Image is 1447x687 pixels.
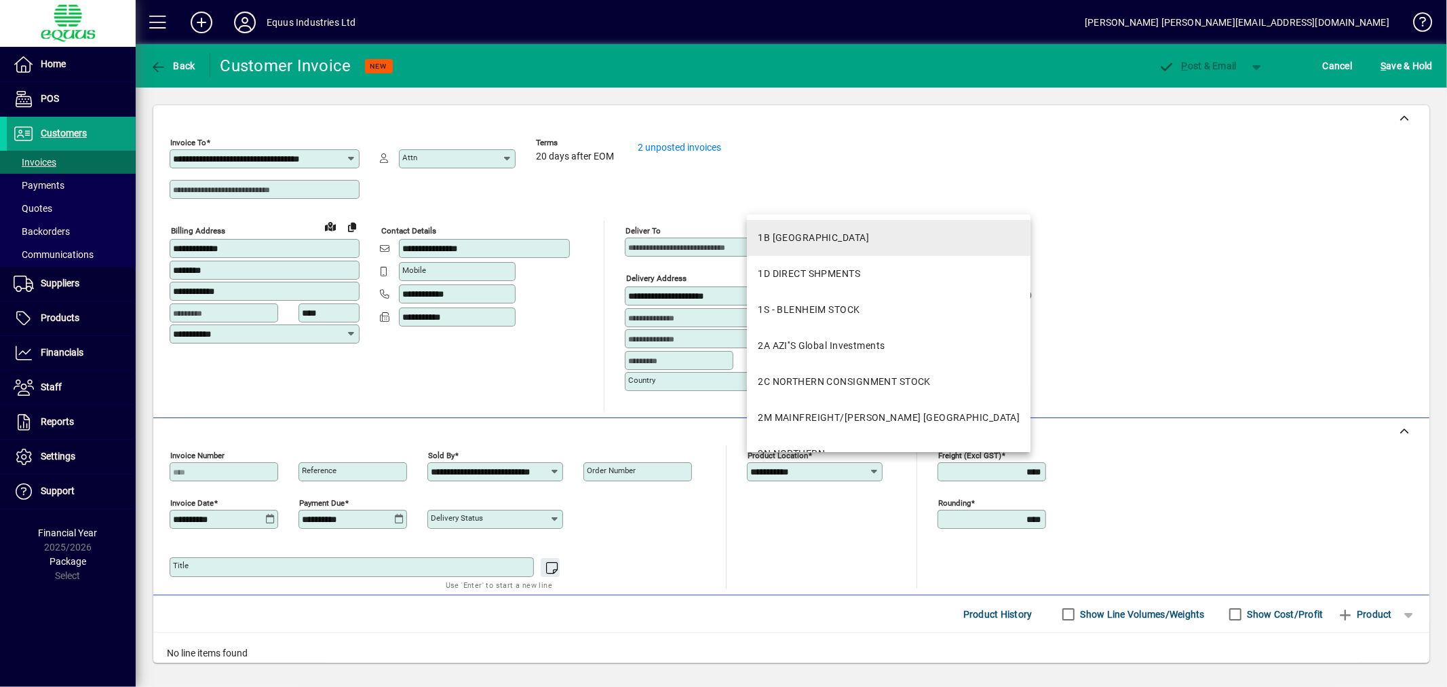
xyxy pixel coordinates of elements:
button: Product History [958,602,1038,627]
a: Quotes [7,197,136,220]
label: Show Cost/Profit [1245,608,1324,621]
mat-label: Payment due [299,498,345,508]
mat-option: 2N NORTHERN [747,436,1030,472]
mat-label: Rounding [938,498,971,508]
app-page-header-button: Back [136,54,210,78]
mat-label: Attn [402,153,417,162]
button: Cancel [1319,54,1356,78]
span: POS [41,93,59,104]
mat-label: Product location [748,451,808,460]
span: ost & Email [1158,60,1237,71]
a: POS [7,82,136,116]
mat-option: 2M MAINFREIGHT/OWENS AUCKLAND [747,400,1030,436]
span: Customers [41,128,87,138]
div: 2N NORTHERN [758,447,825,461]
span: Reports [41,416,74,427]
div: Customer Invoice [220,55,351,77]
a: Suppliers [7,267,136,301]
a: Staff [7,371,136,405]
mat-label: Country [628,375,655,385]
span: Product History [963,604,1033,625]
a: Support [7,475,136,508]
mat-label: Sold by [428,451,455,460]
span: Settings [41,451,75,462]
span: NEW [370,62,387,71]
span: Package [50,556,86,567]
button: Add [180,10,223,35]
mat-label: Deliver To [625,226,661,236]
span: Staff [41,382,62,392]
span: ave & Hold [1381,55,1433,77]
a: Payments [7,174,136,197]
a: Backorders [7,220,136,243]
span: Communications [14,249,94,260]
span: Product [1337,604,1392,625]
span: Suppliers [41,278,79,289]
button: Copy to Delivery address [341,216,363,238]
div: 1S - BLENHEIM STOCK [758,303,860,317]
span: S [1381,60,1386,71]
div: 1D DIRECT SHPMENTS [758,267,860,281]
div: Equus Industries Ltd [267,12,356,33]
mat-label: Freight (excl GST) [938,451,1001,460]
mat-label: Reference [302,466,336,475]
div: 1B [GEOGRAPHIC_DATA] [758,231,869,245]
mat-hint: Use 'Enter' to start a new line [446,577,552,593]
div: 2A AZI''S Global Investments [758,339,885,353]
span: Financials [41,347,83,358]
a: Home [7,48,136,81]
span: Cancel [1323,55,1353,77]
span: Quotes [14,203,52,214]
span: Invoices [14,157,56,168]
a: Financials [7,336,136,370]
mat-label: Invoice To [170,138,206,147]
a: Invoices [7,151,136,174]
button: Product [1330,602,1399,627]
span: Backorders [14,226,70,237]
a: Communications [7,243,136,266]
a: Settings [7,440,136,474]
mat-label: Invoice number [170,451,225,460]
span: Home [41,58,66,69]
mat-option: 1D DIRECT SHPMENTS [747,256,1030,292]
label: Show Line Volumes/Weights [1078,608,1205,621]
span: Payments [14,180,64,191]
mat-option: 1B BLENHEIM [747,220,1030,256]
mat-label: Order number [587,466,636,475]
mat-option: 1S - BLENHEIM STOCK [747,292,1030,328]
div: 2C NORTHERN CONSIGNMENT STOCK [758,375,931,389]
mat-option: 2A AZI''S Global Investments [747,328,1030,364]
span: Support [41,485,75,496]
a: Reports [7,405,136,439]
span: Terms [536,138,617,147]
span: Financial Year [39,527,98,538]
mat-label: Mobile [402,265,426,275]
div: [PERSON_NAME] [PERSON_NAME][EMAIL_ADDRESS][DOMAIN_NAME] [1085,12,1389,33]
a: View on map [320,215,341,237]
button: Profile [223,10,267,35]
mat-option: 2C NORTHERN CONSIGNMENT STOCK [747,364,1030,400]
span: Back [150,60,195,71]
button: Post & Email [1151,54,1243,78]
div: No line items found [153,633,1429,674]
button: Back [147,54,199,78]
span: 20 days after EOM [536,151,614,162]
mat-label: Delivery status [431,513,483,523]
mat-label: Invoice date [170,498,214,508]
div: 2M MAINFREIGHT/[PERSON_NAME] [GEOGRAPHIC_DATA] [758,411,1020,425]
a: Products [7,301,136,335]
span: P [1182,60,1188,71]
span: Products [41,312,79,323]
mat-label: Title [173,561,189,570]
a: 2 unposted invoices [638,142,721,153]
a: Knowledge Base [1403,3,1430,47]
button: Save & Hold [1377,54,1436,78]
